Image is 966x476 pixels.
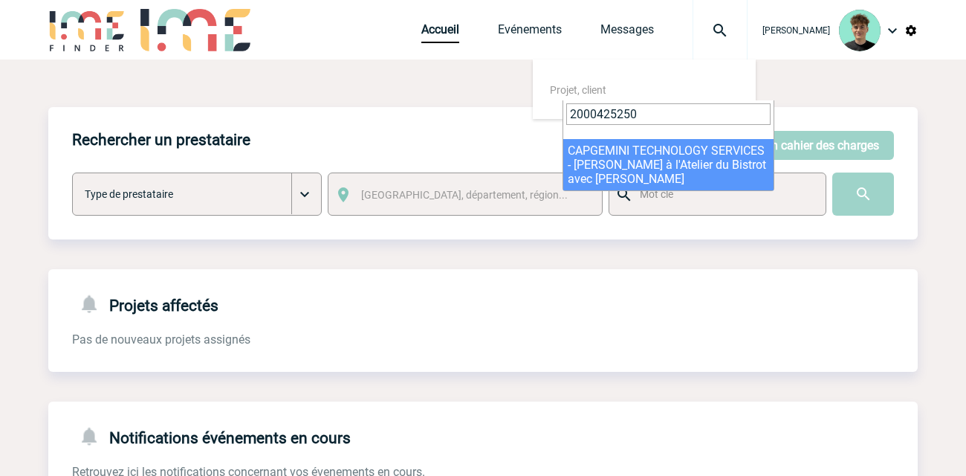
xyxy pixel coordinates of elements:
[78,293,109,315] img: notifications-24-px-g.png
[421,22,459,43] a: Accueil
[72,293,218,315] h4: Projets affectés
[839,10,881,51] img: 131612-0.png
[361,189,568,201] span: [GEOGRAPHIC_DATA], département, région...
[72,425,351,447] h4: Notifications événements en cours
[636,184,812,204] input: Mot clé
[498,22,562,43] a: Evénements
[72,332,250,347] span: Pas de nouveaux projets assignés
[48,9,126,51] img: IME-Finder
[72,131,250,149] h4: Rechercher un prestataire
[78,425,109,447] img: notifications-24-px-g.png
[550,84,606,96] span: Projet, client
[600,22,654,43] a: Messages
[762,25,830,36] span: [PERSON_NAME]
[832,173,894,216] input: Submit
[563,139,774,190] li: CAPGEMINI TECHNOLOGY SERVICES - [PERSON_NAME] à l'Atelier du Bistrot avec [PERSON_NAME]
